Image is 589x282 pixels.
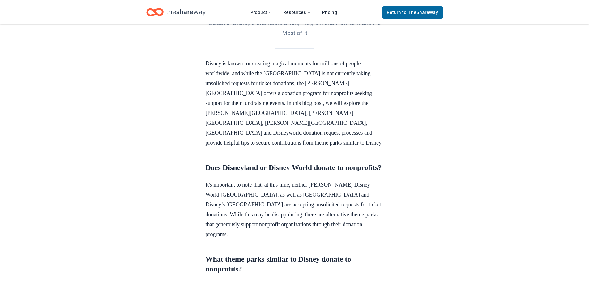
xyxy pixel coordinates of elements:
[278,6,316,19] button: Resources
[206,59,384,148] p: Disney is known for creating magical moments for millions of people worldwide, and while the [GEO...
[206,254,384,274] h2: What theme parks similar to Disney donate to nonprofits?
[317,6,342,19] a: Pricing
[206,18,384,38] h2: Discover Disney’s Charitable Giving Program and How to Make the Most of It
[245,6,277,19] button: Product
[382,6,443,19] a: Returnto TheShareWay
[402,10,438,15] span: to TheShareWay
[206,180,384,239] p: It's important to note that, at this time, neither [PERSON_NAME] Disney World [GEOGRAPHIC_DATA], ...
[146,5,206,20] a: Home
[245,5,342,20] nav: Main
[387,9,438,16] span: Return
[206,163,384,172] h2: Does Disneyland or Disney World donate to nonprofits?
